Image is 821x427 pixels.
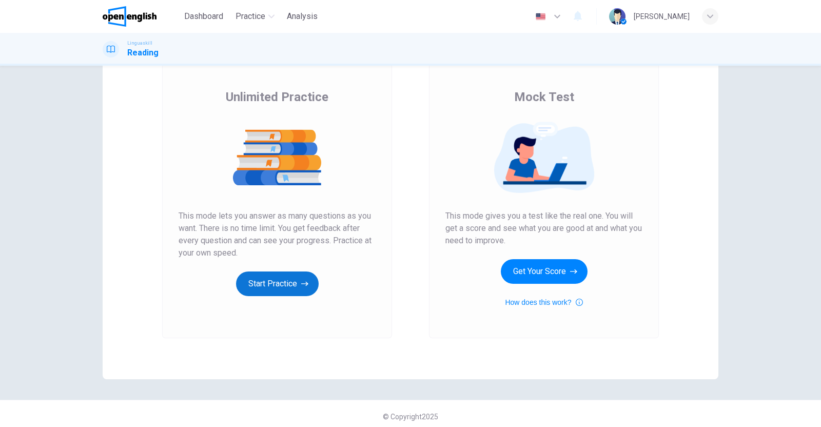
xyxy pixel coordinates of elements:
span: This mode lets you answer as many questions as you want. There is no time limit. You get feedback... [179,210,376,259]
span: Analysis [287,10,318,23]
span: Unlimited Practice [226,89,328,105]
button: Analysis [283,7,322,26]
button: Start Practice [236,271,319,296]
img: OpenEnglish logo [103,6,157,27]
div: [PERSON_NAME] [634,10,690,23]
button: Dashboard [180,7,227,26]
a: OpenEnglish logo [103,6,180,27]
span: © Copyright 2025 [383,413,438,421]
span: Linguaskill [127,40,152,47]
img: Profile picture [609,8,625,25]
span: This mode gives you a test like the real one. You will get a score and see what you are good at a... [445,210,642,247]
span: Practice [236,10,265,23]
button: How does this work? [505,296,582,308]
span: Mock Test [514,89,574,105]
h1: Reading [127,47,159,59]
img: en [534,13,547,21]
button: Practice [231,7,279,26]
button: Get Your Score [501,259,588,284]
span: Dashboard [184,10,223,23]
